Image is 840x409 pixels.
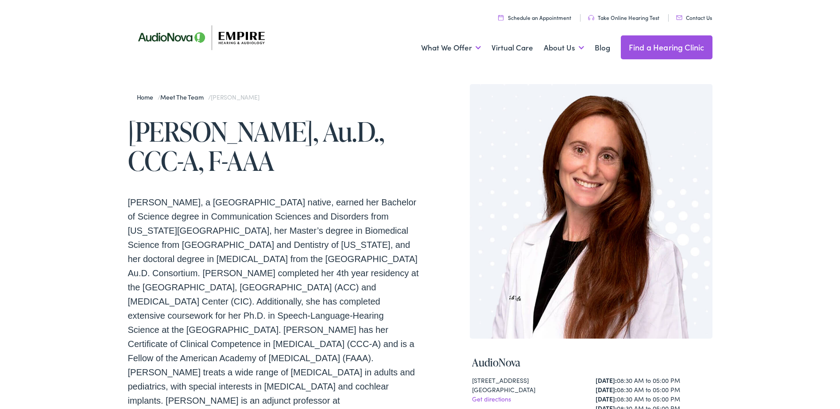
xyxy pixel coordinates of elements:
[588,14,659,21] a: Take Online Hearing Test
[621,35,712,59] a: Find a Hearing Clinic
[595,31,610,64] a: Blog
[596,376,617,385] strong: [DATE]:
[498,15,503,20] img: utility icon
[472,376,586,385] div: [STREET_ADDRESS]
[544,31,584,64] a: About Us
[137,93,158,101] a: Home
[472,385,586,394] div: [GEOGRAPHIC_DATA]
[472,394,511,403] a: Get directions
[498,14,571,21] a: Schedule an Appointment
[470,84,712,339] img: Erica Richman is an audiologist at Empire Hearing & Audiology in Woodbury, NY.
[211,93,259,101] span: [PERSON_NAME]
[421,31,481,64] a: What We Offer
[472,356,710,369] h4: AudioNova
[137,93,259,101] span: / /
[596,394,617,403] strong: [DATE]:
[596,385,617,394] strong: [DATE]:
[676,15,682,20] img: utility icon
[492,31,533,64] a: Virtual Care
[160,93,208,101] a: Meet the Team
[676,14,712,21] a: Contact Us
[588,15,594,20] img: utility icon
[128,117,420,175] h1: [PERSON_NAME], Au.D., CCC-A, F-AAA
